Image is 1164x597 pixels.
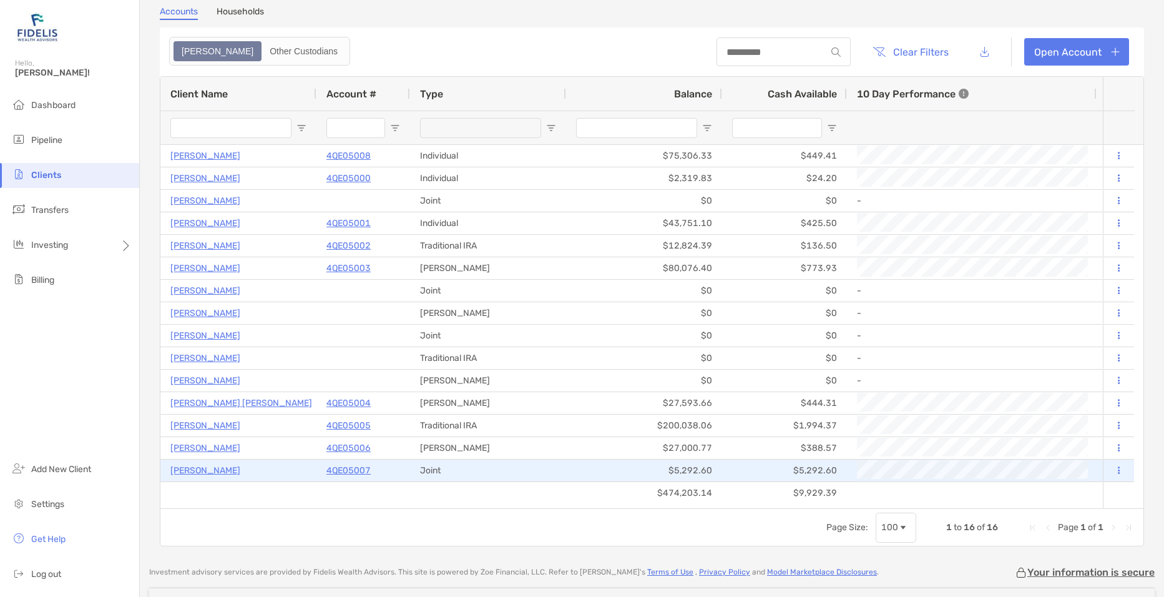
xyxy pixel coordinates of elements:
[326,238,371,254] p: 4QE05002
[149,568,879,577] p: Investment advisory services are provided by Fidelis Wealth Advisors . This site is powered by Zo...
[1080,522,1086,533] span: 1
[11,167,26,182] img: clients icon
[566,460,722,481] div: $5,292.60
[1027,566,1155,578] p: Your information is secure
[722,392,847,414] div: $444.31
[876,513,916,543] div: Page Size
[11,97,26,112] img: dashboard icon
[326,260,371,276] a: 4QE05003
[722,415,847,437] div: $1,994.37
[566,167,722,189] div: $2,319.83
[410,167,566,189] div: Individual
[326,170,371,186] a: 4QE05000
[722,302,847,324] div: $0
[11,237,26,252] img: investing icon
[31,170,61,180] span: Clients
[31,569,61,580] span: Log out
[326,148,371,164] a: 4QE05008
[987,522,998,533] span: 16
[170,193,240,209] a: [PERSON_NAME]
[566,280,722,302] div: $0
[170,350,240,366] a: [PERSON_NAME]
[11,461,26,476] img: add_new_client icon
[410,257,566,279] div: [PERSON_NAME]
[977,522,985,533] span: of
[11,132,26,147] img: pipeline icon
[170,463,240,478] a: [PERSON_NAME]
[170,283,240,298] a: [PERSON_NAME]
[170,440,240,456] a: [PERSON_NAME]
[15,67,132,78] span: [PERSON_NAME]!
[566,415,722,437] div: $200,038.06
[1058,522,1078,533] span: Page
[1098,522,1103,533] span: 1
[946,522,952,533] span: 1
[964,522,975,533] span: 16
[1028,523,1038,533] div: First Page
[702,123,712,133] button: Open Filter Menu
[31,240,68,250] span: Investing
[170,395,312,411] a: [PERSON_NAME] [PERSON_NAME]
[175,42,260,60] div: Zoe
[410,347,566,369] div: Traditional IRA
[566,145,722,167] div: $75,306.33
[170,170,240,186] a: [PERSON_NAME]
[326,118,385,138] input: Account # Filter Input
[31,464,91,475] span: Add New Client
[170,328,240,343] a: [PERSON_NAME]
[296,123,306,133] button: Open Filter Menu
[674,88,712,100] span: Balance
[857,325,1087,346] div: -
[170,260,240,276] a: [PERSON_NAME]
[566,257,722,279] div: $80,076.40
[722,280,847,302] div: $0
[566,302,722,324] div: $0
[326,418,371,433] p: 4QE05005
[699,568,750,576] a: Privacy Policy
[732,118,822,138] input: Cash Available Filter Input
[170,238,240,254] a: [PERSON_NAME]
[11,202,26,217] img: transfers icon
[326,440,371,456] a: 4QE05006
[546,123,556,133] button: Open Filter Menu
[566,235,722,257] div: $12,824.39
[410,437,566,459] div: [PERSON_NAME]
[410,392,566,414] div: [PERSON_NAME]
[420,88,443,100] span: Type
[1024,38,1129,66] a: Open Account
[826,522,868,533] div: Page Size:
[170,305,240,321] a: [PERSON_NAME]
[326,395,371,411] a: 4QE05004
[170,418,240,433] a: [PERSON_NAME]
[410,280,566,302] div: Joint
[722,235,847,257] div: $136.50
[954,522,962,533] span: to
[831,47,841,57] img: input icon
[722,257,847,279] div: $773.93
[326,215,371,231] p: 4QE05001
[410,145,566,167] div: Individual
[31,135,62,146] span: Pipeline
[326,463,371,478] a: 4QE05007
[827,123,837,133] button: Open Filter Menu
[263,42,345,60] div: Other Custodians
[768,88,837,100] span: Cash Available
[31,275,54,285] span: Billing
[390,123,400,133] button: Open Filter Menu
[566,437,722,459] div: $27,000.77
[170,148,240,164] a: [PERSON_NAME]
[857,280,1087,301] div: -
